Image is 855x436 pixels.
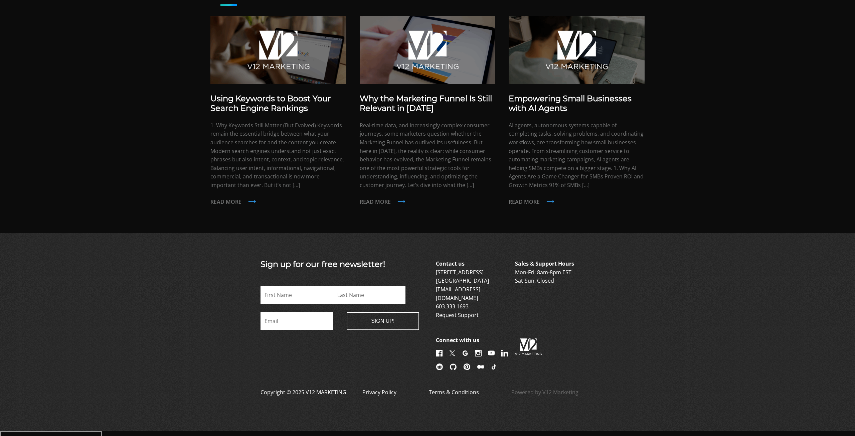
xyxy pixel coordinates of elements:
a: Empowering Small Businesses with AI Agents AI agents, autonomous systems capable of completing ta... [509,16,645,206]
img: Reddit [436,364,443,370]
p: AI agents, autonomous systems capable of completing tasks, solving problems, and coordinating wor... [509,121,645,190]
img: SEO Marketing Tips [210,16,346,84]
a: [STREET_ADDRESS][GEOGRAPHIC_DATA] [436,269,489,285]
a: Powered by V12 Marketing [511,388,578,404]
a: [EMAIL_ADDRESS][DOMAIN_NAME] [436,286,480,302]
input: Sign Up! [347,312,419,330]
p: Copyright © 2025 V12 MARKETING [261,388,346,404]
p: 1. Why Keywords Still Matter (But Evolved) Keywords remain the essential bridge between what your... [210,121,346,190]
b: Sales & Support Hours [515,260,574,267]
h3: Empowering Small Businesses with AI Agents [509,94,645,113]
p: Read more [360,198,496,206]
a: Request Support [436,311,479,319]
a: 603.333.1693 [436,303,469,310]
img: Instagram [475,350,482,356]
img: TikTok [491,364,497,370]
a: Using Keywords to Boost Your Search Engine Rankings 1. Why Keywords Still Matter (But Evolved) Ke... [210,16,346,206]
h3: Why the Marketing Funnel Is Still Relevant in [DATE] [360,94,496,113]
p: Read more [509,198,645,206]
img: Pinterest [463,364,471,370]
a: Why the Marketing Funnel Is Still Relevant in [DATE] Real-time data, and increasingly complex con... [360,16,496,206]
b: Contact us [436,260,465,267]
b: Connect with us [436,336,479,344]
img: Google+ [462,350,469,356]
h3: Sign up for our free newsletter! [261,260,419,269]
img: LinkedIn [501,350,508,356]
p: Mon-Fri: 8am-8pm EST Sat-Sun: Closed [515,260,593,285]
img: Medium [477,364,484,370]
input: First Name [261,286,333,304]
img: Github [450,364,457,370]
img: AI Agents 2025 [509,16,645,84]
img: V12FOOTER.png [515,336,542,357]
img: Marketing Funnel Strategies [360,16,496,84]
img: YouTube [488,350,495,356]
a: Privacy Policy [362,388,396,404]
h3: Using Keywords to Boost Your Search Engine Rankings [210,94,346,113]
img: Facebook [436,350,443,356]
p: Read more [210,198,346,206]
a: Terms & Conditions [429,388,479,404]
input: Last Name [333,286,406,304]
iframe: Chat Widget [735,358,855,436]
img: X [449,350,456,356]
p: Real-time data, and increasingly complex consumer journeys, some marketers question whether the M... [360,121,496,190]
input: Email [261,312,333,330]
